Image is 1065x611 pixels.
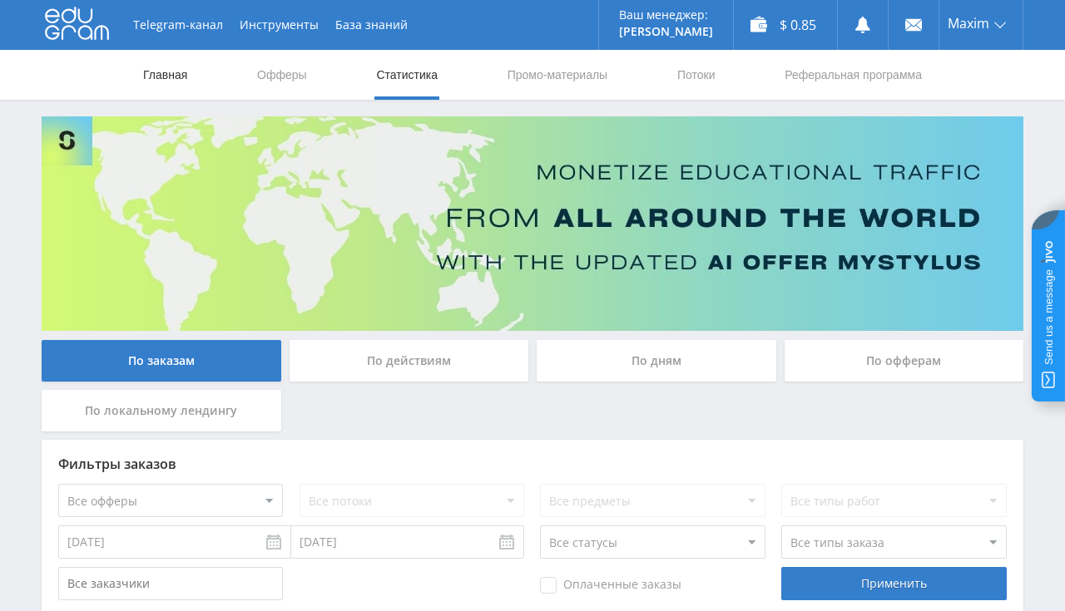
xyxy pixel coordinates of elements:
p: [PERSON_NAME] [619,25,713,38]
div: По офферам [785,340,1024,382]
a: Статистика [374,50,439,100]
a: Главная [141,50,189,100]
p: Ваш менеджер: [619,8,713,22]
input: Все заказчики [58,567,283,600]
div: По дням [537,340,776,382]
img: Banner [42,116,1023,331]
div: Применить [781,567,1006,600]
div: Фильтры заказов [58,456,1007,471]
div: По локальному лендингу [42,390,281,431]
div: По действиям [290,340,529,382]
div: По заказам [42,340,281,382]
span: Maxim [948,17,989,30]
a: Офферы [255,50,309,100]
a: Потоки [676,50,717,100]
a: Промо-материалы [506,50,609,100]
span: Оплаченные заказы [540,577,681,594]
a: Реферальная программа [783,50,924,100]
